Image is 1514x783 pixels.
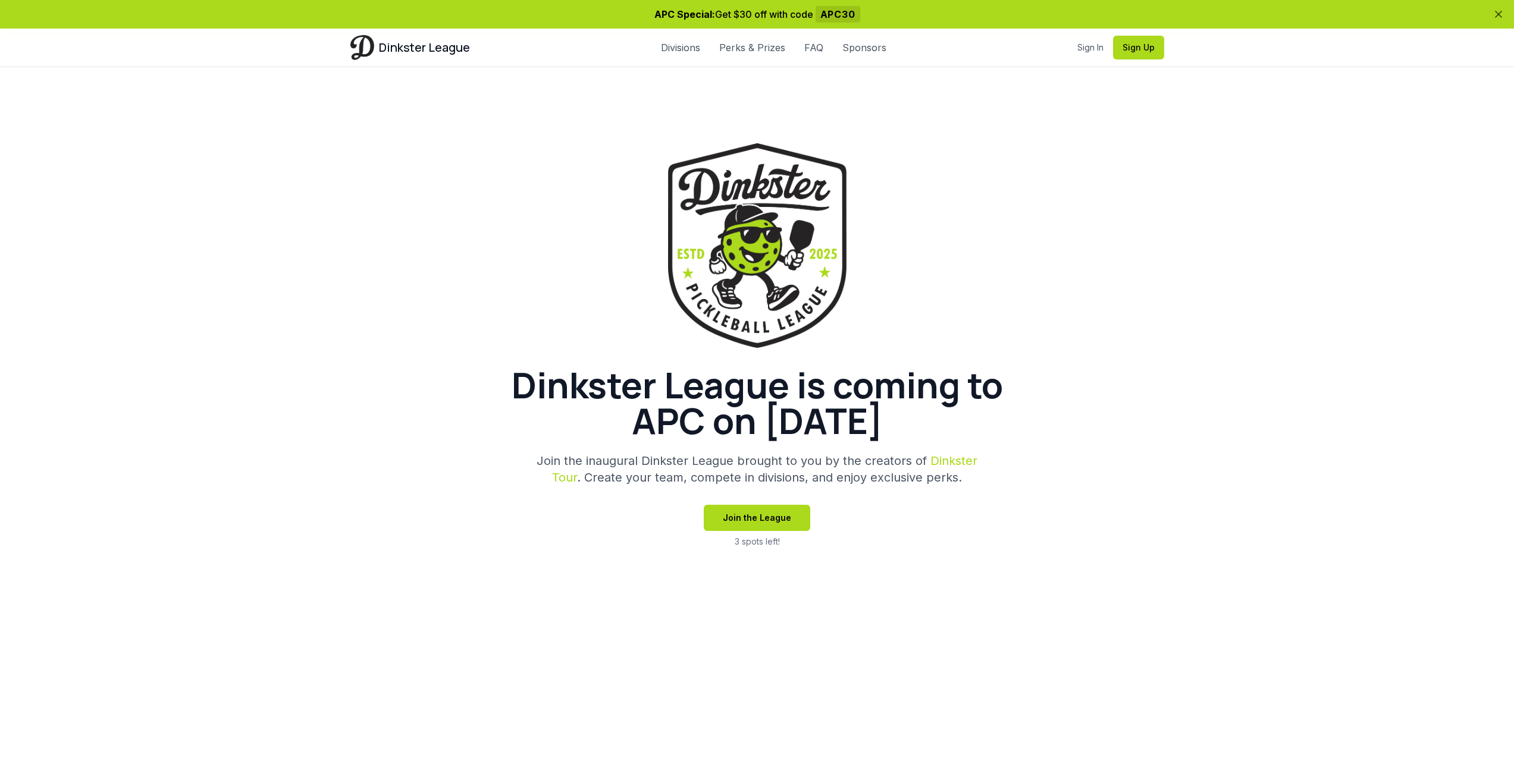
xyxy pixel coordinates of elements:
[654,8,715,20] span: APC Special:
[350,7,1164,21] p: Get $30 off with code
[842,40,886,55] a: Sponsors
[1077,42,1104,54] a: Sign In
[719,40,785,55] a: Perks & Prizes
[704,505,810,531] button: Join the League
[661,40,700,55] a: Divisions
[804,40,823,55] a: FAQ
[668,143,847,348] img: Dinkster League
[350,35,374,59] img: Dinkster
[1113,36,1164,59] button: Sign Up
[816,6,860,23] span: APC30
[529,452,986,486] p: Join the inaugural Dinkster League brought to you by the creators of . Create your team, compete ...
[735,536,780,548] p: 3 spots left!
[1493,8,1504,20] button: Dismiss banner
[350,35,470,59] a: Dinkster League
[472,367,1043,438] h1: Dinkster League is coming to APC on [DATE]
[379,39,470,56] span: Dinkster League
